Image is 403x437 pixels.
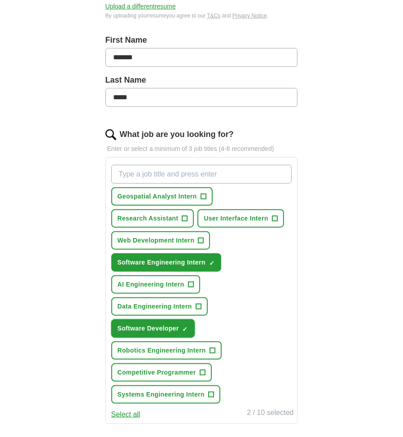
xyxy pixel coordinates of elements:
span: Software Developer [118,324,179,333]
label: Last Name [105,74,298,86]
button: Data Engineering Intern [111,297,208,316]
span: Web Development Intern [118,236,195,245]
span: Systems Engineering Intern [118,390,205,399]
p: Enter or select a minimum of 3 job titles (4-8 recommended) [105,144,298,154]
button: User Interface Intern [197,209,284,228]
button: Select all [111,409,140,420]
span: Competitive Programmer [118,368,196,377]
span: ✓ [183,326,188,333]
button: Competitive Programmer [111,363,212,382]
label: What job are you looking for? [120,128,234,141]
button: Software Developer✓ [111,319,195,338]
span: AI Engineering Intern [118,280,184,289]
button: Systems Engineering Intern [111,385,220,404]
button: Web Development Intern [111,231,210,250]
button: Software Engineering Intern✓ [111,253,221,272]
span: User Interface Intern [204,214,268,223]
span: Software Engineering Intern [118,258,206,267]
button: Geospatial Analyst Intern [111,187,213,206]
div: 2 / 10 selected [247,407,293,420]
label: First Name [105,34,298,46]
button: AI Engineering Intern [111,275,200,294]
a: T&Cs [207,13,220,19]
button: Robotics Engineering Intern [111,341,222,360]
span: Geospatial Analyst Intern [118,192,197,201]
span: Robotics Engineering Intern [118,346,206,355]
img: search.png [105,129,116,140]
span: Research Assistant [118,214,179,223]
a: Privacy Notice [232,13,267,19]
input: Type a job title and press enter [111,165,292,184]
span: Data Engineering Intern [118,302,192,311]
span: ✓ [209,260,215,267]
button: Upload a differentresume [105,2,176,11]
button: Research Assistant [111,209,194,228]
div: By uploading your resume you agree to our and . [105,12,298,20]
